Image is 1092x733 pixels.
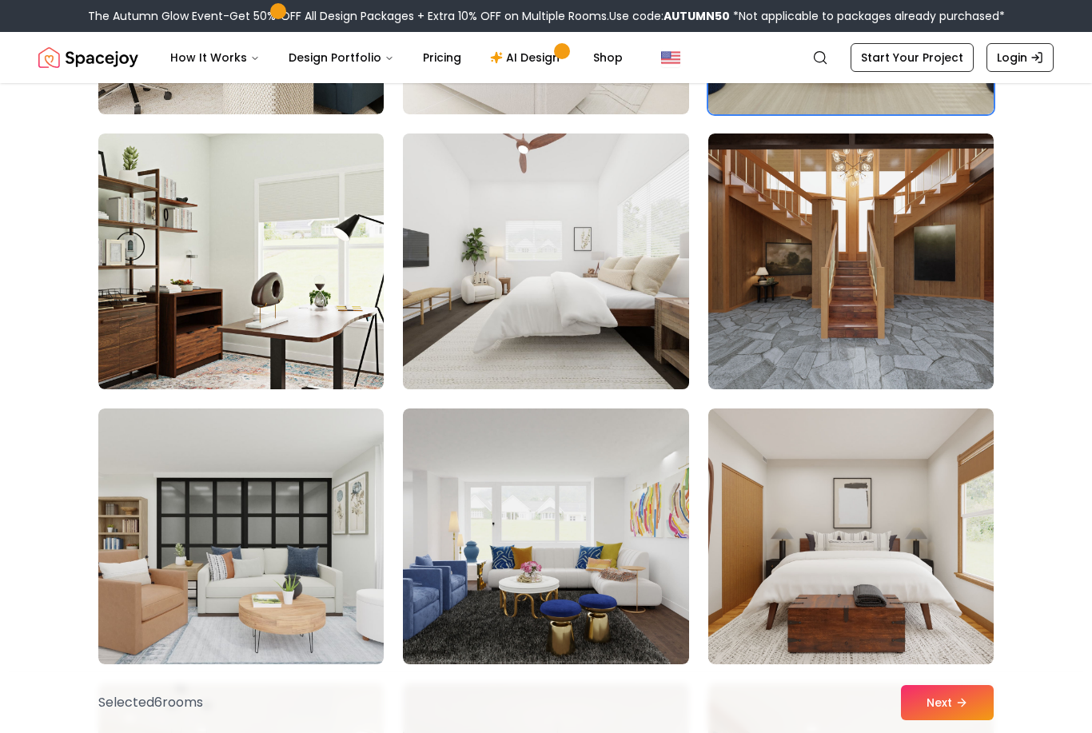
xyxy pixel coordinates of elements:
[901,685,994,720] button: Next
[580,42,636,74] a: Shop
[98,133,384,389] img: Room room-40
[477,42,577,74] a: AI Design
[851,43,974,72] a: Start Your Project
[986,43,1054,72] a: Login
[276,42,407,74] button: Design Portfolio
[38,32,1054,83] nav: Global
[410,42,474,74] a: Pricing
[157,42,636,74] nav: Main
[98,408,384,664] img: Room room-43
[661,48,680,67] img: United States
[708,408,994,664] img: Room room-45
[38,42,138,74] a: Spacejoy
[730,8,1005,24] span: *Not applicable to packages already purchased*
[98,693,203,712] p: Selected 6 room s
[396,127,695,396] img: Room room-41
[609,8,730,24] span: Use code:
[88,8,1005,24] div: The Autumn Glow Event-Get 50% OFF All Design Packages + Extra 10% OFF on Multiple Rooms.
[38,42,138,74] img: Spacejoy Logo
[664,8,730,24] b: AUTUMN50
[403,408,688,664] img: Room room-44
[157,42,273,74] button: How It Works
[708,133,994,389] img: Room room-42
